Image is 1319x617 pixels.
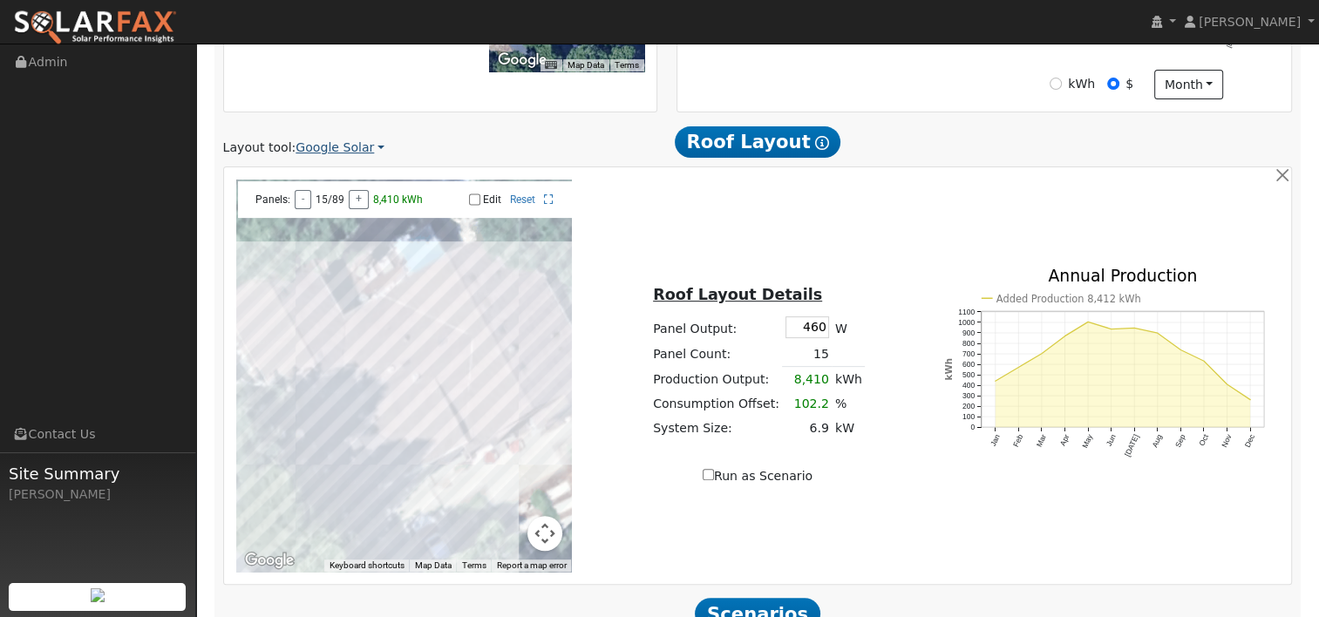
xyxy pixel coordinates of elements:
button: month [1154,70,1223,99]
label: Run as Scenario [703,467,812,485]
circle: onclick="" [1016,366,1019,369]
text: May [1080,433,1094,451]
a: Reset [510,193,535,206]
a: Open this area in Google Maps (opens a new window) [241,549,298,572]
text: Mar [1034,433,1047,449]
text: 500 [962,370,975,379]
td: Consumption Offset: [650,391,783,416]
td: kWh [832,367,865,392]
circle: onclick="" [1110,328,1112,330]
circle: onclick="" [1063,335,1065,337]
span: Panels: [255,193,290,206]
button: + [349,190,369,209]
text: Oct [1197,433,1210,448]
text: 1100 [958,308,975,316]
text: 100 [962,412,975,421]
text: Apr [1058,433,1071,447]
input: $ [1107,78,1119,90]
label: $ [1125,75,1133,93]
td: kW [832,416,865,440]
a: Terms (opens in new tab) [615,60,639,70]
td: % [832,391,865,416]
circle: onclick="" [1132,327,1135,329]
circle: onclick="" [1226,383,1228,386]
span: 15/89 [316,193,344,206]
text: Aug [1150,433,1164,449]
img: retrieve [91,588,105,602]
span: Roof Layout [675,126,841,158]
text: 800 [962,339,975,348]
circle: onclick="" [1249,398,1252,401]
text: 600 [962,360,975,369]
text: 700 [962,349,975,358]
div: [PERSON_NAME] [9,485,187,504]
a: Terms (opens in new tab) [461,560,486,570]
img: SolarFax [13,10,177,46]
td: Production Output: [650,367,783,392]
text: 0 [970,423,975,431]
text: kWh [942,358,953,380]
u: Roof Layout Details [653,286,822,303]
text: 300 [962,391,975,400]
input: kWh [1050,78,1062,90]
button: - [295,190,311,209]
a: Google Solar [296,139,384,157]
a: Report a map error [496,560,566,570]
span: Layout tool: [223,140,296,154]
button: Keyboard shortcuts [545,59,557,71]
text: Annual Production [1048,268,1197,286]
text: 400 [962,381,975,390]
circle: onclick="" [1180,349,1182,351]
a: Open this area in Google Maps (opens a new window) [493,49,551,71]
img: Google [241,549,298,572]
td: W [832,314,865,342]
td: 6.9 [782,416,832,440]
td: Panel Output: [650,314,783,342]
span: [PERSON_NAME] [1199,15,1301,29]
td: Panel Count: [650,342,783,367]
circle: onclick="" [1156,332,1159,335]
input: Run as Scenario [703,469,714,480]
button: Map camera controls [527,516,562,551]
span: Site Summary [9,462,187,485]
td: System Size: [650,416,783,440]
text: Dec [1243,433,1257,450]
text: Jan [988,433,1001,448]
text: 1000 [958,318,975,327]
td: 8,410 [782,367,832,392]
i: Show Help [815,136,829,150]
text: Sep [1173,433,1187,449]
circle: onclick="" [1086,321,1089,323]
circle: onclick="" [1202,360,1205,363]
text: Jun [1105,433,1118,448]
label: kWh [1068,75,1095,93]
text: Feb [1011,433,1024,449]
button: Map Data [568,59,604,71]
label: Edit [483,193,501,206]
text: 200 [962,402,975,410]
button: Map Data [414,559,451,572]
text: 900 [962,329,975,337]
td: 15 [782,342,832,367]
button: Keyboard shortcuts [329,559,404,572]
span: 8,410 kWh [373,193,423,206]
a: Full Screen [544,193,554,206]
circle: onclick="" [994,380,996,383]
text: Added Production 8,412 kWh [996,293,1140,305]
circle: onclick="" [1040,352,1043,355]
td: 102.2 [782,391,832,416]
text: [DATE] [1123,433,1140,458]
text: Nov [1220,433,1234,450]
img: Google [493,49,551,71]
